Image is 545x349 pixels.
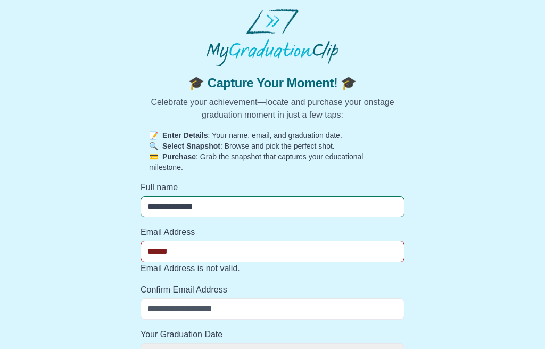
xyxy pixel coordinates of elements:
[207,9,338,66] img: MyGraduationClip
[149,130,396,141] p: : Your name, email, and graduation date.
[149,75,396,92] span: 🎓 Capture Your Moment! 🎓
[141,328,404,341] label: Your Graduation Date
[141,283,404,296] label: Confirm Email Address
[141,264,240,273] span: Email Address is not valid.
[162,152,196,161] strong: Purchase
[149,142,158,150] span: 🔍
[149,96,396,121] p: Celebrate your achievement—locate and purchase your onstage graduation moment in just a few taps:
[149,141,396,151] p: : Browse and pick the perfect shot.
[149,151,396,173] p: : Grab the snapshot that captures your educational milestone.
[149,131,158,140] span: 📝
[162,131,208,140] strong: Enter Details
[141,226,404,239] label: Email Address
[149,152,158,161] span: 💳
[162,142,220,150] strong: Select Snapshot
[141,181,404,194] label: Full name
